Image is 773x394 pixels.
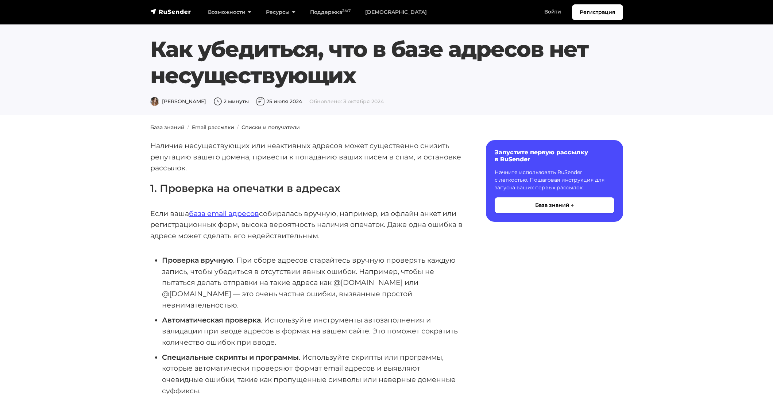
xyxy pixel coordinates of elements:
[150,124,185,131] a: База знаний
[486,140,623,222] a: Запустите первую рассылку в RuSender Начните использовать RuSender с легкостью. Пошаговая инструк...
[256,98,302,105] span: 25 июля 2024
[162,255,463,311] li: . При сборе адресов старайтесь вручную проверять каждую запись, чтобы убедиться в отсутствии явны...
[213,97,222,106] img: Время чтения
[495,149,614,163] h6: Запустите первую рассылку в RuSender
[241,124,300,131] a: Списки и получатели
[150,208,463,242] p: Если ваша собиралась вручную, например, из офлайн анкет или регистрационных форм, высока вероятно...
[213,98,249,105] span: 2 минуты
[495,197,614,213] button: База знаний →
[201,5,259,20] a: Возможности
[146,124,627,131] nav: breadcrumb
[309,98,384,105] span: Обновлено: 3 октября 2024
[192,124,234,131] a: Email рассылки
[572,4,623,20] a: Регистрация
[150,98,206,105] span: [PERSON_NAME]
[162,256,233,264] strong: Проверка вручную
[150,8,191,15] img: RuSender
[256,97,265,106] img: Дата публикации
[189,209,259,218] a: база email адресов
[150,182,340,194] strong: 1. Проверка на опечатки в адресах
[537,4,568,19] a: Войти
[342,8,351,13] sup: 24/7
[358,5,434,20] a: [DEMOGRAPHIC_DATA]
[495,169,614,192] p: Начните использовать RuSender с легкостью. Пошаговая инструкция для запуска ваших первых рассылок.
[162,316,261,324] strong: Автоматическая проверка
[162,314,463,348] li: . Используйте инструменты автозаполнения и валидации при вводе адресов в формах на вашем сайте. Э...
[259,5,303,20] a: Ресурсы
[303,5,358,20] a: Поддержка24/7
[162,353,299,362] strong: Специальные скрипты и программы
[150,140,463,174] p: Наличие несуществующих или неактивных адресов может существенно снизить репутацию вашего домена, ...
[150,36,623,89] h1: Как убедиться, что в базе адресов нет несуществующих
